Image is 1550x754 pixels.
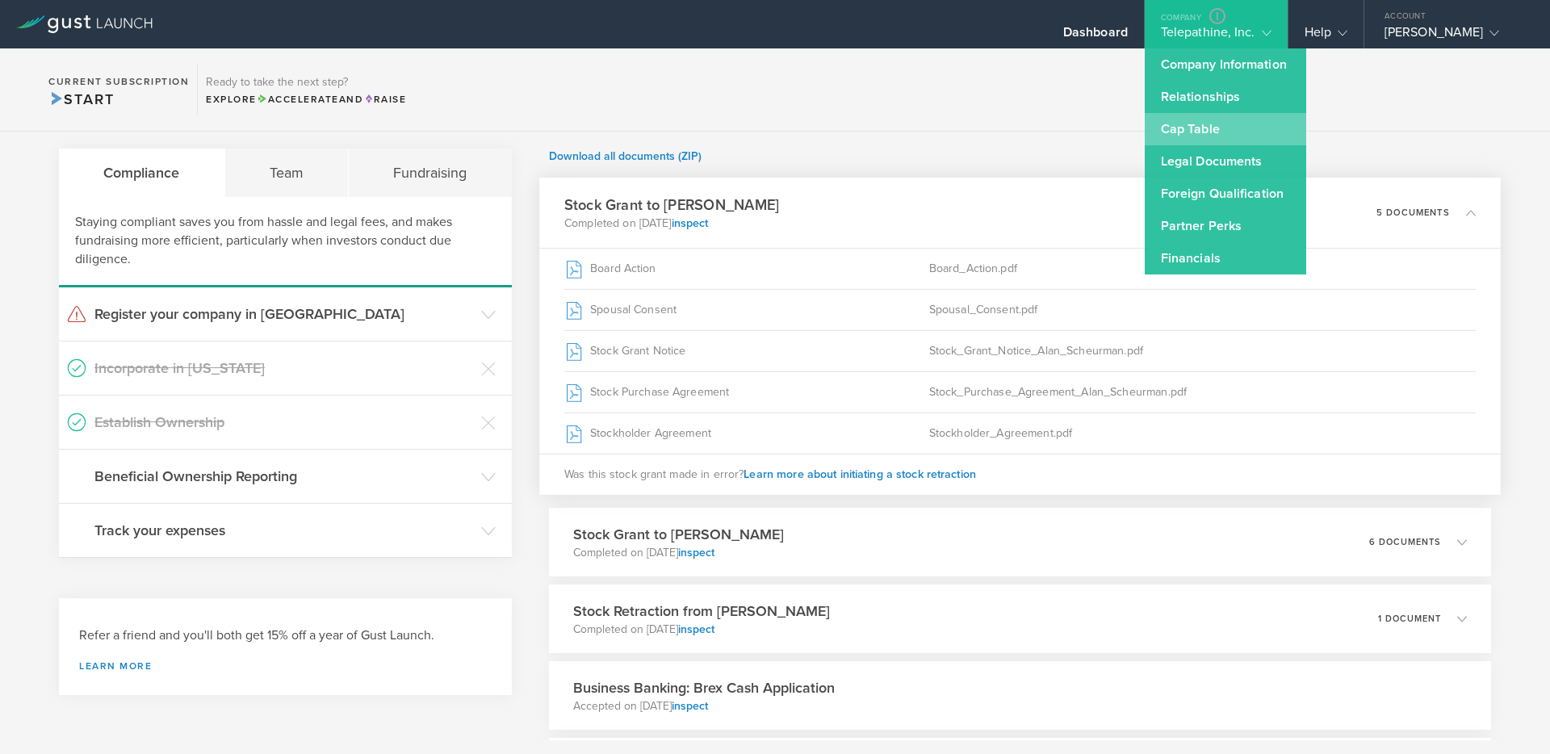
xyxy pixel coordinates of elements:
[94,304,473,325] h3: Register your company in [GEOGRAPHIC_DATA]
[573,524,784,545] h3: Stock Grant to [PERSON_NAME]
[928,331,1476,371] div: Stock_Grant_Notice_Alan_Scheurman.pdf
[59,197,512,287] div: Staying compliant saves you from hassle and legal fees, and makes fundraising more efficient, par...
[206,77,406,88] h3: Ready to take the next step?
[564,372,929,413] div: Stock Purchase Agreement
[349,149,512,197] div: Fundraising
[573,622,830,638] p: Completed on [DATE]
[257,94,364,105] span: and
[573,545,784,561] p: Completed on [DATE]
[928,290,1476,330] div: Spousal_Consent.pdf
[79,626,492,645] h3: Refer a friend and you'll both get 15% off a year of Gust Launch.
[573,698,835,714] p: Accepted on [DATE]
[48,90,114,108] span: Start
[363,94,406,105] span: Raise
[672,699,708,713] a: inspect
[79,661,492,671] a: Learn more
[539,454,1501,495] div: Was this stock grant made in error?
[206,92,406,107] div: Explore
[564,331,929,371] div: Stock Grant Notice
[744,467,976,481] span: Learn more about initiating a stock retraction
[94,520,473,541] h3: Track your expenses
[94,412,473,433] h3: Establish Ownership
[678,546,714,559] a: inspect
[573,677,835,698] h3: Business Banking: Brex Cash Application
[564,249,929,289] div: Board Action
[564,216,779,232] p: Completed on [DATE]
[59,149,225,197] div: Compliance
[1161,24,1271,48] div: Telepathine, Inc.
[1385,24,1522,48] div: [PERSON_NAME]
[549,149,702,163] a: Download all documents (ZIP)
[257,94,339,105] span: Accelerate
[573,601,830,622] h3: Stock Retraction from [PERSON_NAME]
[48,77,189,86] h2: Current Subscription
[94,466,473,487] h3: Beneficial Ownership Reporting
[564,194,779,216] h3: Stock Grant to [PERSON_NAME]
[928,413,1476,454] div: Stockholder_Agreement.pdf
[1376,208,1450,217] p: 5 documents
[1305,24,1347,48] div: Help
[1063,24,1128,48] div: Dashboard
[671,216,708,230] a: inspect
[197,65,414,115] div: Ready to take the next step?ExploreAccelerateandRaise
[564,413,929,454] div: Stockholder Agreement
[225,149,350,197] div: Team
[678,622,714,636] a: inspect
[1369,538,1441,547] p: 6 documents
[1378,614,1441,623] p: 1 document
[94,358,473,379] h3: Incorporate in [US_STATE]
[564,290,929,330] div: Spousal Consent
[928,372,1476,413] div: Stock_Purchase_Agreement_Alan_Scheurman.pdf
[928,249,1476,289] div: Board_Action.pdf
